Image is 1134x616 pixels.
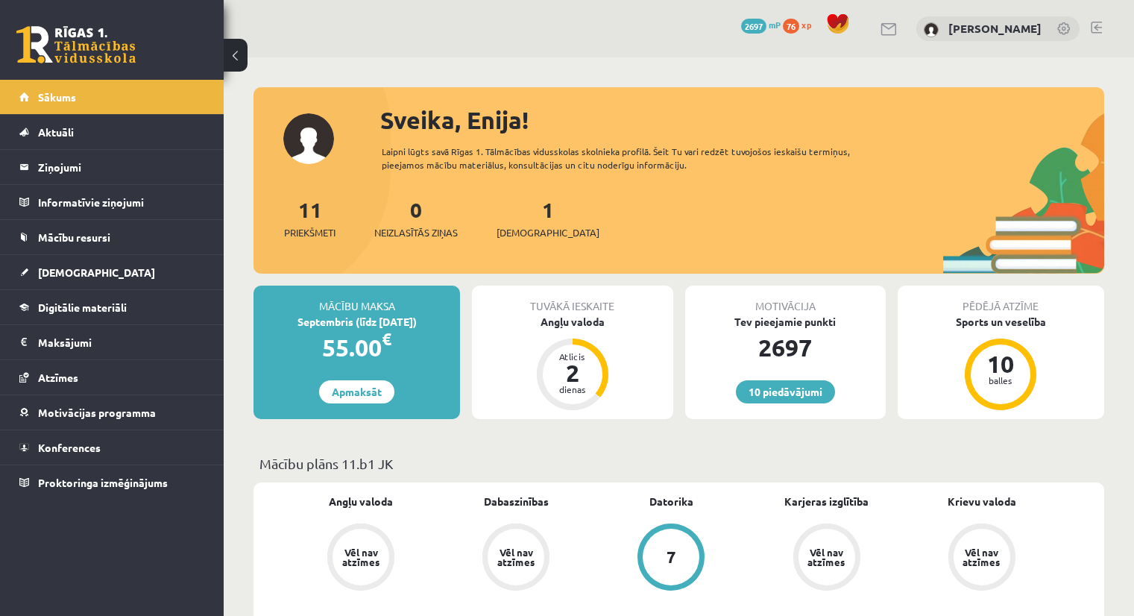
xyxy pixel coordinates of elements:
a: Vēl nav atzīmes [749,524,904,594]
div: Vēl nav atzīmes [806,547,848,567]
a: 1[DEMOGRAPHIC_DATA] [497,196,599,240]
a: Digitālie materiāli [19,290,205,324]
a: Sports un veselība 10 balles [898,314,1104,412]
legend: Maksājumi [38,325,205,359]
a: 2697 mP [741,19,781,31]
a: Motivācijas programma [19,395,205,430]
a: 7 [593,524,749,594]
span: Mācību resursi [38,230,110,244]
div: 2697 [685,330,886,365]
span: mP [769,19,781,31]
a: Vēl nav atzīmes [904,524,1059,594]
a: Vēl nav atzīmes [438,524,593,594]
div: Vēl nav atzīmes [495,547,537,567]
a: Aktuāli [19,115,205,149]
div: Septembris (līdz [DATE]) [253,314,460,330]
span: 2697 [741,19,766,34]
span: Sākums [38,90,76,104]
div: Mācību maksa [253,286,460,314]
a: Mācību resursi [19,220,205,254]
div: Tev pieejamie punkti [685,314,886,330]
span: 76 [783,19,799,34]
span: Neizlasītās ziņas [374,225,458,240]
a: Vēl nav atzīmes [283,524,438,594]
a: 10 piedāvājumi [736,380,835,403]
div: 10 [978,352,1023,376]
div: Motivācija [685,286,886,314]
span: Digitālie materiāli [38,301,127,314]
div: 55.00 [253,330,460,365]
a: Atzīmes [19,360,205,395]
div: Angļu valoda [472,314,672,330]
legend: Ziņojumi [38,150,205,184]
a: 76 xp [783,19,819,31]
div: balles [978,376,1023,385]
a: Proktoringa izmēģinājums [19,465,205,500]
span: Proktoringa izmēģinājums [38,476,168,489]
a: Datorika [649,494,693,509]
img: Enija Greitaite [924,22,939,37]
a: Angļu valoda [329,494,393,509]
span: € [382,328,391,350]
a: Angļu valoda Atlicis 2 dienas [472,314,672,412]
div: 2 [550,361,595,385]
a: Krievu valoda [948,494,1016,509]
a: [PERSON_NAME] [948,21,1042,36]
span: Motivācijas programma [38,406,156,419]
div: Pēdējā atzīme [898,286,1104,314]
a: 0Neizlasītās ziņas [374,196,458,240]
div: Sveika, Enija! [380,102,1104,138]
a: Sākums [19,80,205,114]
span: Priekšmeti [284,225,336,240]
span: Atzīmes [38,371,78,384]
div: Laipni lūgts savā Rīgas 1. Tālmācības vidusskolas skolnieka profilā. Šeit Tu vari redzēt tuvojošo... [382,145,892,172]
div: Atlicis [550,352,595,361]
div: Tuvākā ieskaite [472,286,672,314]
span: [DEMOGRAPHIC_DATA] [497,225,599,240]
a: Rīgas 1. Tālmācības vidusskola [16,26,136,63]
div: Vēl nav atzīmes [340,547,382,567]
a: 11Priekšmeti [284,196,336,240]
div: 7 [667,549,676,565]
span: [DEMOGRAPHIC_DATA] [38,265,155,279]
a: Ziņojumi [19,150,205,184]
a: Informatīvie ziņojumi [19,185,205,219]
div: dienas [550,385,595,394]
div: Vēl nav atzīmes [961,547,1003,567]
a: Karjeras izglītība [784,494,869,509]
span: Aktuāli [38,125,74,139]
div: Sports un veselība [898,314,1104,330]
a: Apmaksāt [319,380,394,403]
span: Konferences [38,441,101,454]
a: Konferences [19,430,205,465]
a: Dabaszinības [484,494,549,509]
a: Maksājumi [19,325,205,359]
a: [DEMOGRAPHIC_DATA] [19,255,205,289]
legend: Informatīvie ziņojumi [38,185,205,219]
p: Mācību plāns 11.b1 JK [259,453,1098,474]
span: xp [801,19,811,31]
